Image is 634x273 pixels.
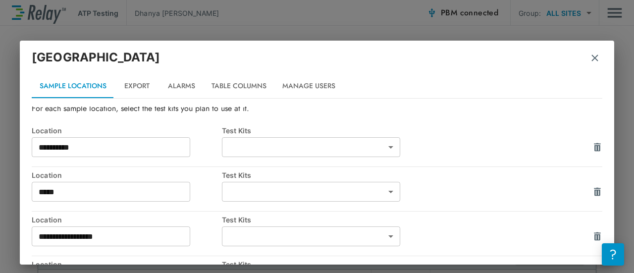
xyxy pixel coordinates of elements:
[602,243,624,266] iframe: Resource center
[222,171,412,179] div: Test Kits
[592,231,602,241] img: Drawer Icon
[32,171,222,179] div: Location
[274,74,343,98] button: Manage Users
[32,216,222,224] div: Location
[592,187,602,197] img: Drawer Icon
[32,49,160,66] p: [GEOGRAPHIC_DATA]
[590,53,600,63] img: Remove
[592,142,602,152] img: Drawer Icon
[222,216,412,224] div: Test Kits
[159,74,204,98] button: Alarms
[32,126,222,135] div: Location
[222,126,412,135] div: Test Kits
[32,74,114,98] button: Sample Locations
[114,74,159,98] button: Export
[222,260,412,269] div: Test Kits
[204,74,274,98] button: Table Columns
[32,260,222,269] div: Location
